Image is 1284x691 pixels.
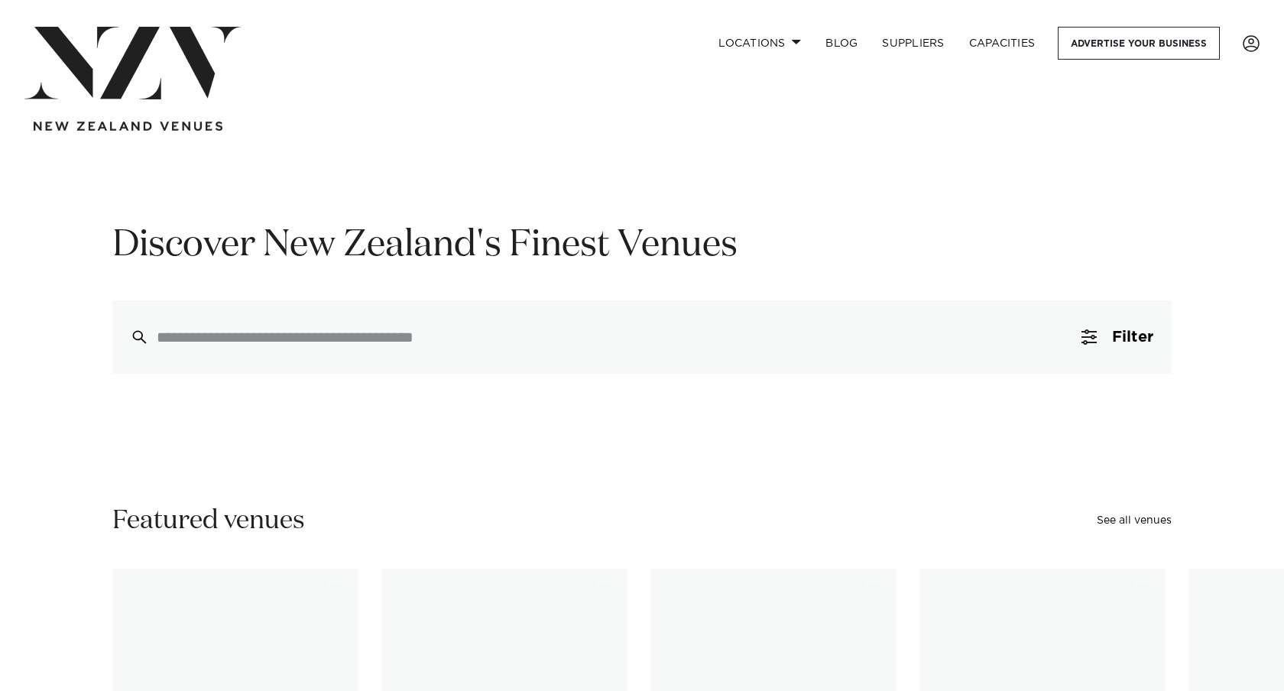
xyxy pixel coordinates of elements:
a: SUPPLIERS [870,27,956,60]
h2: Featured venues [112,504,305,538]
a: Advertise your business [1058,27,1220,60]
img: nzv-logo.png [24,27,241,99]
img: new-zealand-venues-text.png [34,122,222,131]
h1: Discover New Zealand's Finest Venues [112,222,1172,270]
span: Filter [1112,329,1153,345]
a: Locations [706,27,813,60]
button: Filter [1063,300,1172,374]
a: See all venues [1097,515,1172,526]
a: Capacities [957,27,1048,60]
a: BLOG [813,27,870,60]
